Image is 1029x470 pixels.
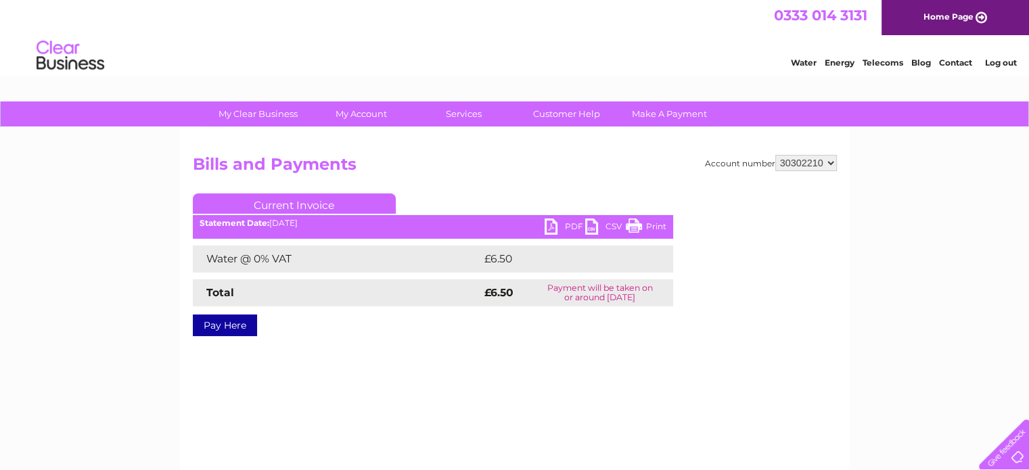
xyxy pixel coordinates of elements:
[193,193,396,214] a: Current Invoice
[305,101,417,126] a: My Account
[984,57,1016,68] a: Log out
[791,57,817,68] a: Water
[193,218,673,228] div: [DATE]
[484,286,513,299] strong: £6.50
[527,279,672,306] td: Payment will be taken on or around [DATE]
[202,101,314,126] a: My Clear Business
[774,7,867,24] a: 0333 014 3131
[206,286,234,299] strong: Total
[545,218,585,238] a: PDF
[585,218,626,238] a: CSV
[626,218,666,238] a: Print
[196,7,835,66] div: Clear Business is a trading name of Verastar Limited (registered in [GEOGRAPHIC_DATA] No. 3667643...
[36,35,105,76] img: logo.png
[939,57,972,68] a: Contact
[863,57,903,68] a: Telecoms
[481,245,641,273] td: £6.50
[193,245,481,273] td: Water @ 0% VAT
[825,57,854,68] a: Energy
[705,155,837,171] div: Account number
[200,218,269,228] b: Statement Date:
[408,101,520,126] a: Services
[193,155,837,181] h2: Bills and Payments
[511,101,622,126] a: Customer Help
[193,314,257,336] a: Pay Here
[911,57,931,68] a: Blog
[614,101,725,126] a: Make A Payment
